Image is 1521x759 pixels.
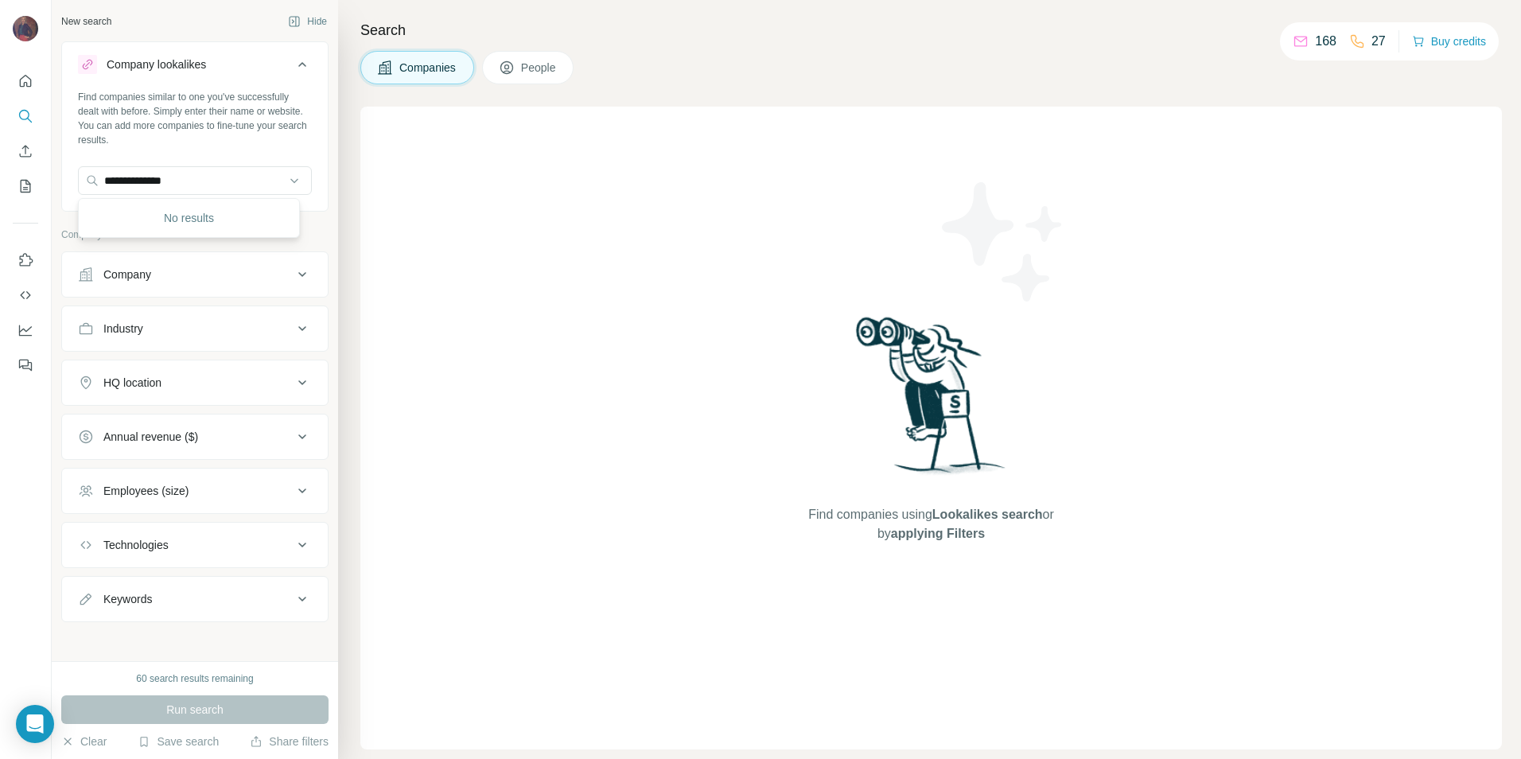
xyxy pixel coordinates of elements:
[62,364,328,402] button: HQ location
[62,255,328,294] button: Company
[61,14,111,29] div: New search
[62,472,328,510] button: Employees (size)
[277,10,338,33] button: Hide
[13,316,38,344] button: Dashboard
[360,19,1502,41] h4: Search
[103,375,161,391] div: HQ location
[803,505,1058,543] span: Find companies using or by
[62,526,328,564] button: Technologies
[399,60,457,76] span: Companies
[13,351,38,379] button: Feedback
[136,671,253,686] div: 60 search results remaining
[13,137,38,165] button: Enrich CSV
[13,281,38,309] button: Use Surfe API
[1315,32,1336,51] p: 168
[13,67,38,95] button: Quick start
[62,45,328,90] button: Company lookalikes
[932,508,1043,521] span: Lookalikes search
[103,591,152,607] div: Keywords
[521,60,558,76] span: People
[107,56,206,72] div: Company lookalikes
[61,228,329,242] p: Company information
[13,246,38,274] button: Use Surfe on LinkedIn
[1371,32,1386,51] p: 27
[891,527,985,540] span: applying Filters
[62,580,328,618] button: Keywords
[103,483,189,499] div: Employees (size)
[61,734,107,749] button: Clear
[1412,30,1486,53] button: Buy credits
[250,734,329,749] button: Share filters
[82,202,296,234] div: No results
[103,321,143,337] div: Industry
[849,313,1014,490] img: Surfe Illustration - Woman searching with binoculars
[16,705,54,743] div: Open Intercom Messenger
[103,537,169,553] div: Technologies
[138,734,219,749] button: Save search
[62,418,328,456] button: Annual revenue ($)
[103,429,198,445] div: Annual revenue ($)
[932,170,1075,313] img: Surfe Illustration - Stars
[103,267,151,282] div: Company
[13,102,38,130] button: Search
[62,309,328,348] button: Industry
[13,172,38,200] button: My lists
[13,16,38,41] img: Avatar
[78,90,312,147] div: Find companies similar to one you've successfully dealt with before. Simply enter their name or w...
